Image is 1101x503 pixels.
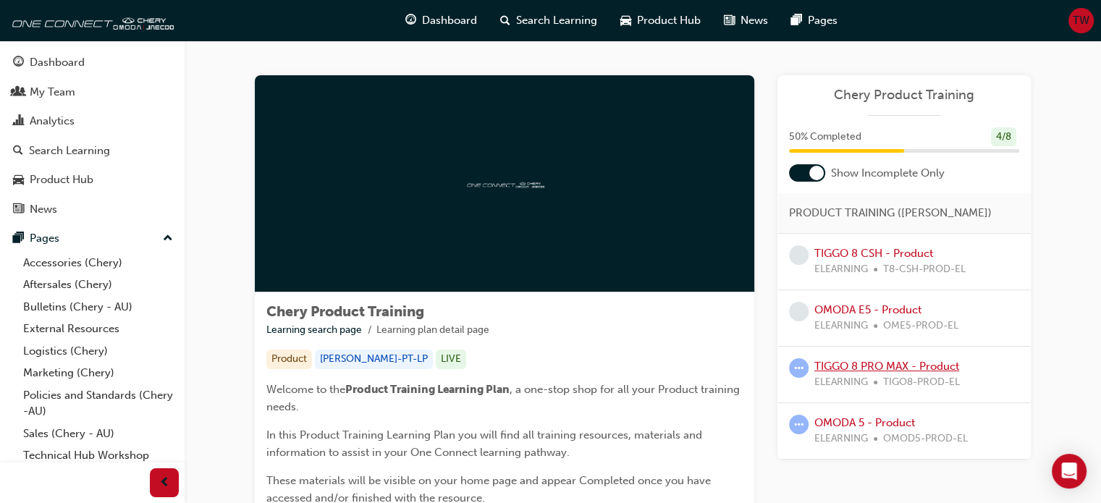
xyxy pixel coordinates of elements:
[17,444,179,483] a: Technical Hub Workshop information
[345,383,510,396] span: Product Training Learning Plan
[883,374,960,391] span: TIGO8-PROD-EL
[883,431,968,447] span: OMOD5-PROD-EL
[808,12,838,29] span: Pages
[163,229,173,248] span: up-icon
[315,350,433,369] div: [PERSON_NAME]-PT-LP
[13,145,23,158] span: search-icon
[17,423,179,445] a: Sales (Chery - AU)
[620,12,631,30] span: car-icon
[13,115,24,128] span: chart-icon
[814,416,915,429] a: OMODA 5 - Product
[789,358,809,378] span: learningRecordVerb_ATTEMPT-icon
[791,12,802,30] span: pages-icon
[1052,454,1087,489] div: Open Intercom Messenger
[30,84,75,101] div: My Team
[17,384,179,423] a: Policies and Standards (Chery -AU)
[159,474,170,492] span: prev-icon
[6,46,179,225] button: DashboardMy TeamAnalyticsSearch LearningProduct HubNews
[30,113,75,130] div: Analytics
[814,360,959,373] a: TIGGO 8 PRO MAX - Product
[500,12,510,30] span: search-icon
[780,6,849,35] a: pages-iconPages
[422,12,477,29] span: Dashboard
[30,54,85,71] div: Dashboard
[266,324,362,336] a: Learning search page
[17,252,179,274] a: Accessories (Chery)
[436,350,466,369] div: LIVE
[13,174,24,187] span: car-icon
[789,205,992,221] span: PRODUCT TRAINING ([PERSON_NAME])
[789,87,1019,103] a: Chery Product Training
[789,245,809,265] span: learningRecordVerb_NONE-icon
[17,274,179,296] a: Aftersales (Chery)
[883,318,958,334] span: OME5-PROD-EL
[13,203,24,216] span: news-icon
[814,303,921,316] a: OMODA E5 - Product
[814,431,868,447] span: ELEARNING
[712,6,780,35] a: news-iconNews
[991,127,1016,147] div: 4 / 8
[489,6,609,35] a: search-iconSearch Learning
[30,201,57,218] div: News
[814,261,868,278] span: ELEARNING
[1073,12,1089,29] span: TW
[1068,8,1094,33] button: TW
[465,177,544,190] img: oneconnect
[883,261,966,278] span: T8-CSH-PROD-EL
[17,318,179,340] a: External Resources
[831,165,945,182] span: Show Incomplete Only
[17,362,179,384] a: Marketing (Chery)
[516,12,597,29] span: Search Learning
[13,232,24,245] span: pages-icon
[789,129,861,145] span: 50 % Completed
[814,318,868,334] span: ELEARNING
[7,6,174,35] img: oneconnect
[6,225,179,252] button: Pages
[30,230,59,247] div: Pages
[724,12,735,30] span: news-icon
[6,166,179,193] a: Product Hub
[6,79,179,106] a: My Team
[814,247,933,260] a: TIGGO 8 CSH - Product
[6,138,179,164] a: Search Learning
[609,6,712,35] a: car-iconProduct Hub
[814,374,868,391] span: ELEARNING
[266,383,345,396] span: Welcome to the
[266,303,424,320] span: Chery Product Training
[789,415,809,434] span: learningRecordVerb_ATTEMPT-icon
[266,383,743,413] span: , a one-stop shop for all your Product training needs.
[405,12,416,30] span: guage-icon
[13,56,24,69] span: guage-icon
[6,108,179,135] a: Analytics
[30,172,93,188] div: Product Hub
[637,12,701,29] span: Product Hub
[266,428,705,459] span: In this Product Training Learning Plan you will find all training resources, materials and inform...
[6,196,179,223] a: News
[17,296,179,318] a: Bulletins (Chery - AU)
[29,143,110,159] div: Search Learning
[13,86,24,99] span: people-icon
[266,350,312,369] div: Product
[6,49,179,76] a: Dashboard
[17,340,179,363] a: Logistics (Chery)
[741,12,768,29] span: News
[376,322,489,339] li: Learning plan detail page
[394,6,489,35] a: guage-iconDashboard
[789,302,809,321] span: learningRecordVerb_NONE-icon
